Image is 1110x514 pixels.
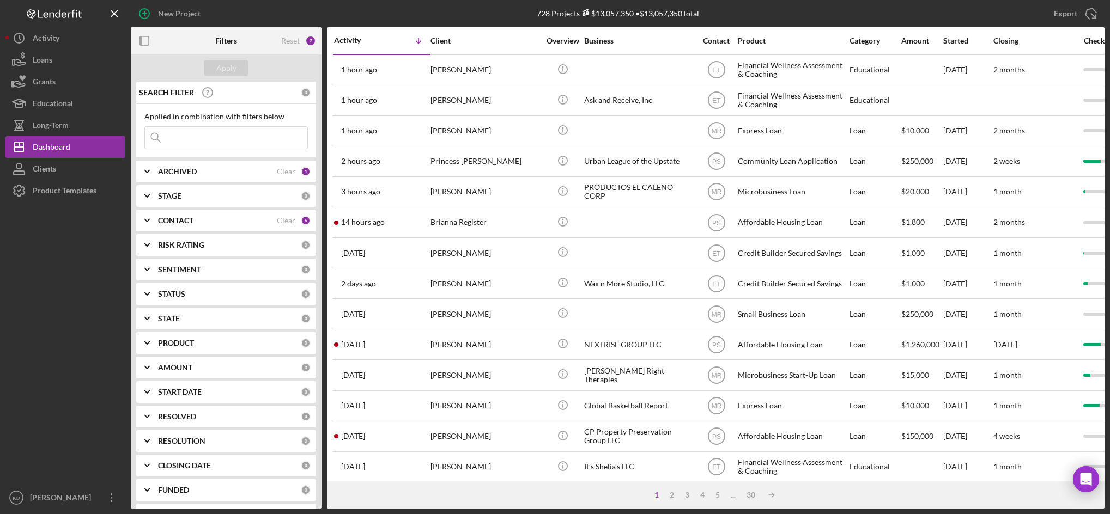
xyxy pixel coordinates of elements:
[695,491,710,499] div: 4
[33,114,69,139] div: Long-Term
[993,401,1022,410] time: 1 month
[158,486,189,494] b: FUNDED
[301,412,311,421] div: 0
[993,431,1020,440] time: 4 weeks
[158,265,201,274] b: SENTIMENT
[993,340,1017,349] time: [DATE]
[649,491,664,499] div: 1
[131,3,211,25] button: New Project
[430,422,539,451] div: [PERSON_NAME]
[901,370,929,380] span: $15,000
[850,330,900,359] div: Loan
[33,136,70,161] div: Dashboard
[5,114,125,136] button: Long-Term
[341,462,365,471] time: 2025-10-08 17:08
[711,127,721,135] text: MR
[850,147,900,176] div: Loan
[943,238,992,267] div: [DATE]
[993,126,1025,135] time: 2 months
[5,93,125,114] a: Educational
[341,310,365,319] time: 2025-10-10 15:48
[1073,466,1099,492] div: Open Intercom Messenger
[341,279,376,288] time: 2025-10-11 19:23
[158,216,193,225] b: CONTACT
[584,452,693,481] div: It’s Shelia’s LLC
[943,178,992,206] div: [DATE]
[901,431,933,440] span: $150,000
[738,238,847,267] div: Credit Builder Secured Savings
[301,265,311,274] div: 0
[738,36,847,45] div: Product
[277,216,295,225] div: Clear
[993,36,1075,45] div: Closing
[5,136,125,158] button: Dashboard
[943,117,992,145] div: [DATE]
[943,330,992,359] div: [DATE]
[430,86,539,115] div: [PERSON_NAME]
[738,56,847,84] div: Financial Wellness Assessment & Coaching
[158,437,205,445] b: RESOLUTION
[850,117,900,145] div: Loan
[901,156,933,166] span: $250,000
[5,49,125,71] button: Loans
[738,299,847,328] div: Small Business Loan
[341,432,365,440] time: 2025-10-09 17:56
[204,60,248,76] button: Apply
[430,208,539,237] div: Brianna Register
[301,338,311,348] div: 0
[33,180,96,204] div: Product Templates
[584,36,693,45] div: Business
[301,240,311,250] div: 0
[341,401,365,410] time: 2025-10-09 18:45
[738,178,847,206] div: Microbusiness Loan
[584,147,693,176] div: Urban League of the Upstate
[712,433,720,440] text: PS
[850,269,900,298] div: Loan
[850,422,900,451] div: Loan
[430,56,539,84] div: [PERSON_NAME]
[341,65,377,74] time: 2025-10-13 16:42
[301,461,311,470] div: 0
[850,208,900,237] div: Loan
[301,387,311,397] div: 0
[277,167,295,176] div: Clear
[901,309,933,319] span: $250,000
[850,452,900,481] div: Educational
[301,436,311,446] div: 0
[430,299,539,328] div: [PERSON_NAME]
[664,491,680,499] div: 2
[993,65,1025,74] time: 2 months
[711,188,721,196] text: MR
[725,491,741,499] div: ...
[584,360,693,389] div: [PERSON_NAME] Right Therapies
[943,56,992,84] div: [DATE]
[301,289,311,299] div: 0
[215,36,237,45] b: Filters
[993,309,1022,319] time: 1 month
[738,422,847,451] div: Affordable Housing Loan
[301,485,311,495] div: 0
[993,217,1025,227] time: 2 months
[738,269,847,298] div: Credit Builder Secured Savings
[430,178,539,206] div: [PERSON_NAME]
[738,360,847,389] div: Microbusiness Start-Up Loan
[5,27,125,49] button: Activity
[430,269,539,298] div: [PERSON_NAME]
[27,487,98,511] div: [PERSON_NAME]
[281,36,300,45] div: Reset
[430,117,539,145] div: [PERSON_NAME]
[712,158,720,166] text: PS
[158,412,196,421] b: RESOLVED
[711,402,721,410] text: MR
[712,249,721,257] text: ET
[993,370,1022,380] time: 1 month
[158,192,181,200] b: STAGE
[943,147,992,176] div: [DATE]
[993,279,1022,288] time: 1 month
[33,71,56,95] div: Grants
[711,310,721,318] text: MR
[993,248,1022,258] time: 1 month
[430,147,539,176] div: Princess [PERSON_NAME]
